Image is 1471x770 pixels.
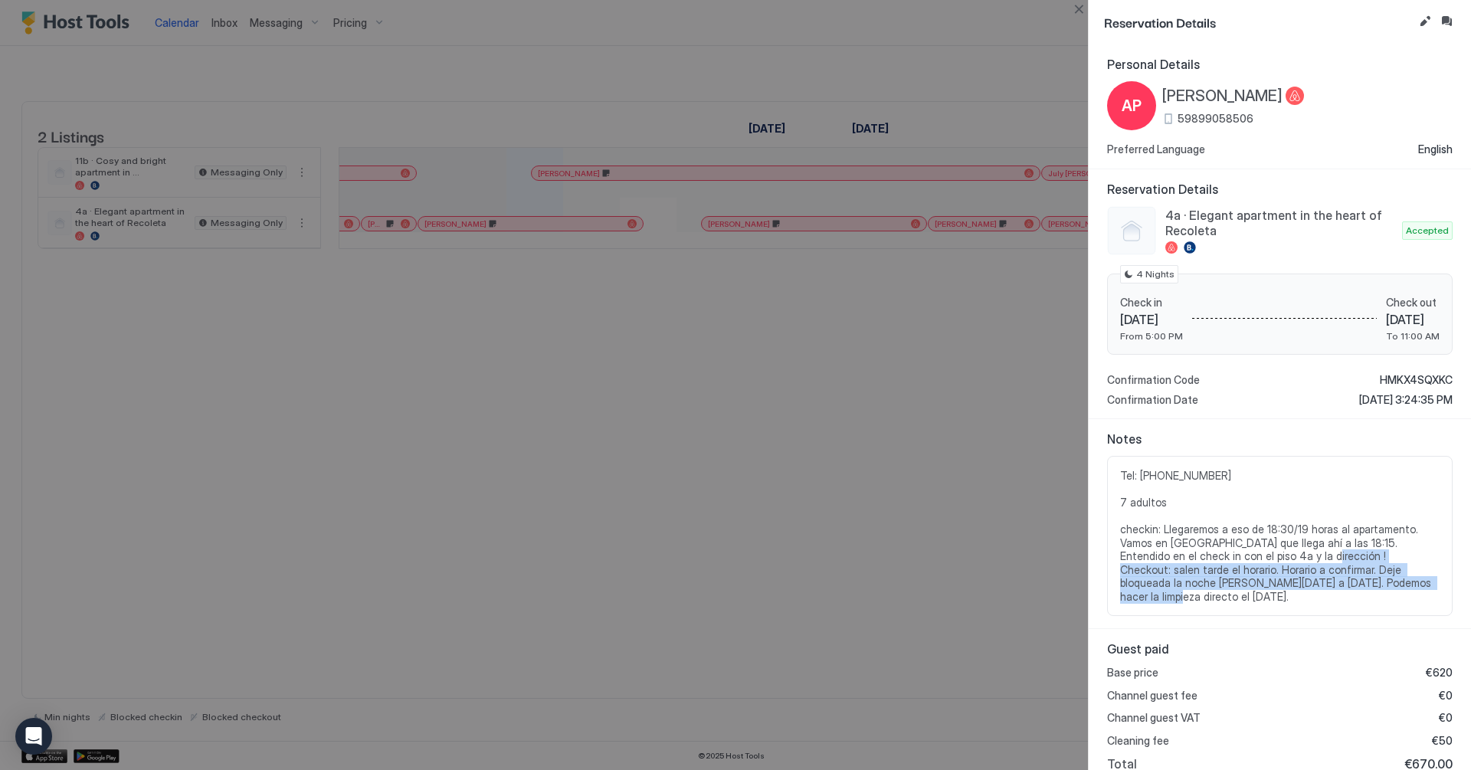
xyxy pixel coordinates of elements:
[1107,689,1197,703] span: Channel guest fee
[1107,711,1201,725] span: Channel guest VAT
[1165,208,1396,238] span: 4a · Elegant apartment in the heart of Recoleta
[1120,469,1440,603] span: Tel: [PHONE_NUMBER] 7 adultos checkin: Llegaremos a eso de 18:30/19 horas al apartamento. Vamos e...
[1418,143,1453,156] span: English
[1107,182,1453,197] span: Reservation Details
[1162,87,1283,106] span: [PERSON_NAME]
[1178,112,1253,126] span: 59899058506
[1359,393,1453,407] span: [DATE] 3:24:35 PM
[1432,734,1453,748] span: €50
[1107,641,1453,657] span: Guest paid
[1439,711,1453,725] span: €0
[1439,689,1453,703] span: €0
[1406,224,1449,238] span: Accepted
[1386,296,1440,310] span: Check out
[1386,312,1440,327] span: [DATE]
[1107,373,1200,387] span: Confirmation Code
[1120,296,1183,310] span: Check in
[1107,666,1158,680] span: Base price
[1120,312,1183,327] span: [DATE]
[1380,373,1453,387] span: HMKX4SQXKC
[1437,12,1456,31] button: Inbox
[1107,431,1453,447] span: Notes
[1104,12,1413,31] span: Reservation Details
[1107,57,1453,72] span: Personal Details
[1120,330,1183,342] span: From 5:00 PM
[1426,666,1453,680] span: €620
[1122,94,1142,117] span: AP
[1136,267,1175,281] span: 4 Nights
[1107,734,1169,748] span: Cleaning fee
[15,718,52,755] div: Open Intercom Messenger
[1386,330,1440,342] span: To 11:00 AM
[1107,393,1198,407] span: Confirmation Date
[1107,143,1205,156] span: Preferred Language
[1416,12,1434,31] button: Edit reservation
